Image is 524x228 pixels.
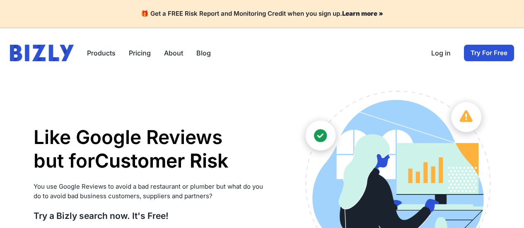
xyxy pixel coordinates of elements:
[34,182,272,201] p: You use Google Reviews to avoid a bad restaurant or plumber but what do you do to avoid bad busin...
[129,48,151,58] a: Pricing
[464,45,514,61] a: Try For Free
[95,173,228,197] li: Supplier Risk
[431,48,451,58] a: Log in
[34,125,272,173] h1: Like Google Reviews but for
[87,48,116,58] button: Products
[164,48,183,58] a: About
[95,149,228,173] li: Customer Risk
[342,10,383,17] a: Learn more »
[10,10,514,18] h4: 🎁 Get a FREE Risk Report and Monitoring Credit when you sign up.
[34,210,272,221] h3: Try a Bizly search now. It's Free!
[196,48,211,58] a: Blog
